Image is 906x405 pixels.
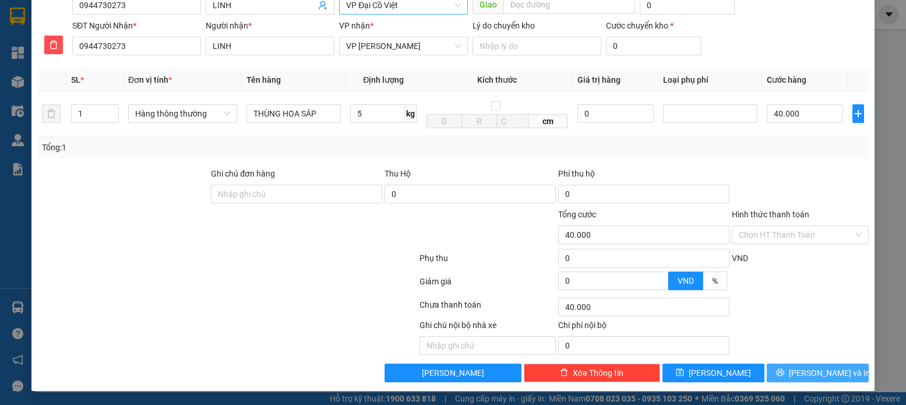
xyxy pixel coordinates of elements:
span: VP LÊ HỒNG PHONG [346,37,461,55]
span: Định lượng [363,75,404,84]
div: Chi phí nội bộ [558,319,729,336]
span: VP nhận [339,21,370,30]
span: Kích thước [477,75,517,84]
button: deleteXóa Thông tin [524,364,660,382]
span: plus [853,109,863,118]
span: cm [528,114,567,128]
input: Ghi chú đơn hàng [211,185,382,203]
span: VND [732,253,748,263]
label: Hình thức thanh toán [732,210,809,219]
div: Cước chuyển kho [606,19,701,32]
button: plus [852,104,864,123]
div: Người nhận [206,19,334,32]
input: C [496,114,528,128]
span: printer [776,368,784,378]
span: Xóa Thông tin [573,367,623,379]
button: save[PERSON_NAME] [662,364,764,382]
th: Loại phụ phí [658,69,763,91]
button: [PERSON_NAME] [385,364,521,382]
button: printer[PERSON_NAME] và In [767,364,869,382]
span: Cước hàng [767,75,806,84]
span: kg [405,104,417,123]
span: SL [71,75,80,84]
span: delete [45,40,62,50]
span: user-add [318,1,327,10]
span: VND [678,276,694,286]
button: delete [44,36,63,54]
div: Phí thu hộ [558,167,729,185]
div: Giảm giá [418,275,557,295]
span: save [676,368,684,378]
input: Lý do chuyển kho [473,37,601,55]
input: 0 [577,104,653,123]
span: Đơn vị tính [128,75,172,84]
span: [PERSON_NAME] [422,367,484,379]
span: [PERSON_NAME] và In [789,367,870,379]
div: Phụ thu [418,252,557,272]
span: Tên hàng [246,75,281,84]
button: delete [42,104,61,123]
input: R [461,114,497,128]
input: Tên người nhận [206,37,334,55]
span: Tổng cước [558,210,596,219]
input: D [426,114,462,128]
label: Lý do chuyển kho [473,21,535,30]
span: Giá trị hàng [577,75,621,84]
span: [PERSON_NAME] [689,367,751,379]
span: delete [560,368,568,378]
input: Nhập ghi chú [419,336,556,355]
span: Thu Hộ [385,169,411,178]
label: Ghi chú đơn hàng [211,169,275,178]
div: Tổng: 1 [42,141,350,154]
div: Ghi chú nội bộ nhà xe [419,319,556,336]
input: VD: Bàn, Ghế [246,104,341,123]
div: Chưa thanh toán [418,298,557,319]
span: % [712,276,718,286]
div: SĐT Người Nhận [72,19,201,32]
input: SĐT người nhận [72,37,201,55]
span: Hàng thông thường [135,105,230,122]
